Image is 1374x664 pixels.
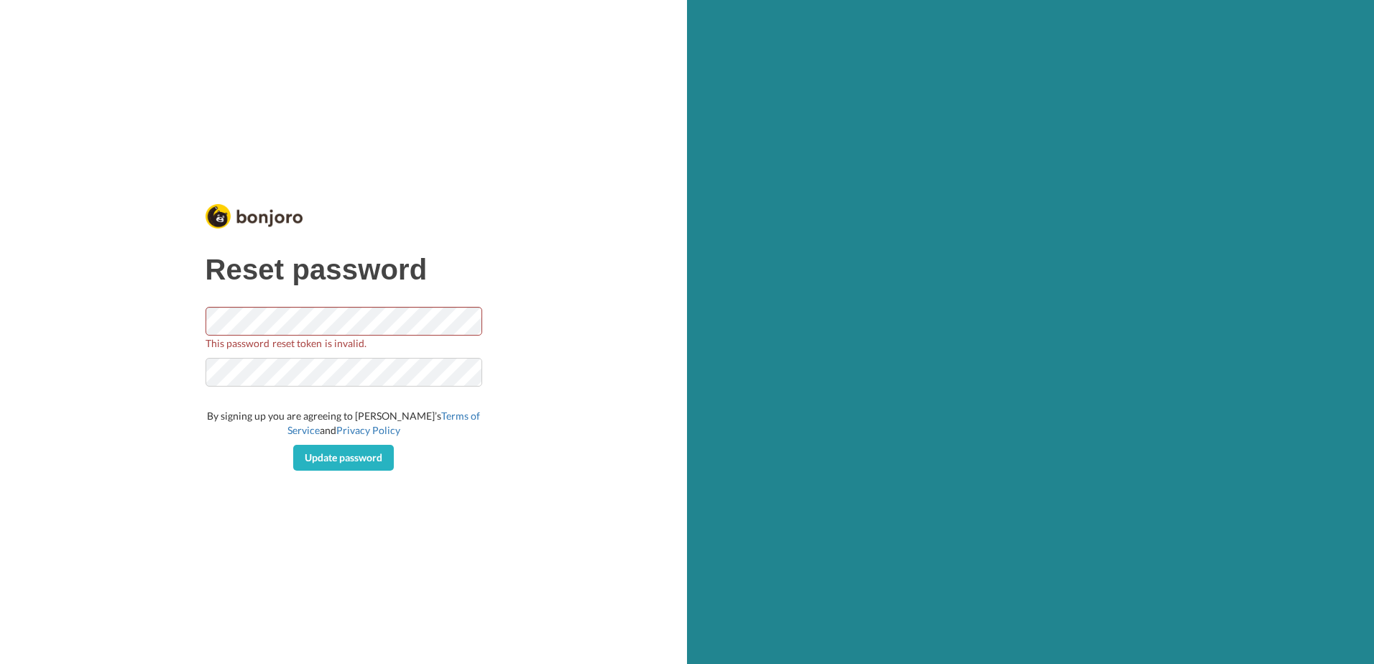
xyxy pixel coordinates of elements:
button: Update password [293,445,394,471]
h1: Reset password [206,254,482,285]
div: By signing up you are agreeing to [PERSON_NAME]’s and [206,409,482,438]
span: This password reset token is invalid. [206,336,482,351]
a: Privacy Policy [336,424,400,436]
span: Update password [305,451,382,464]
